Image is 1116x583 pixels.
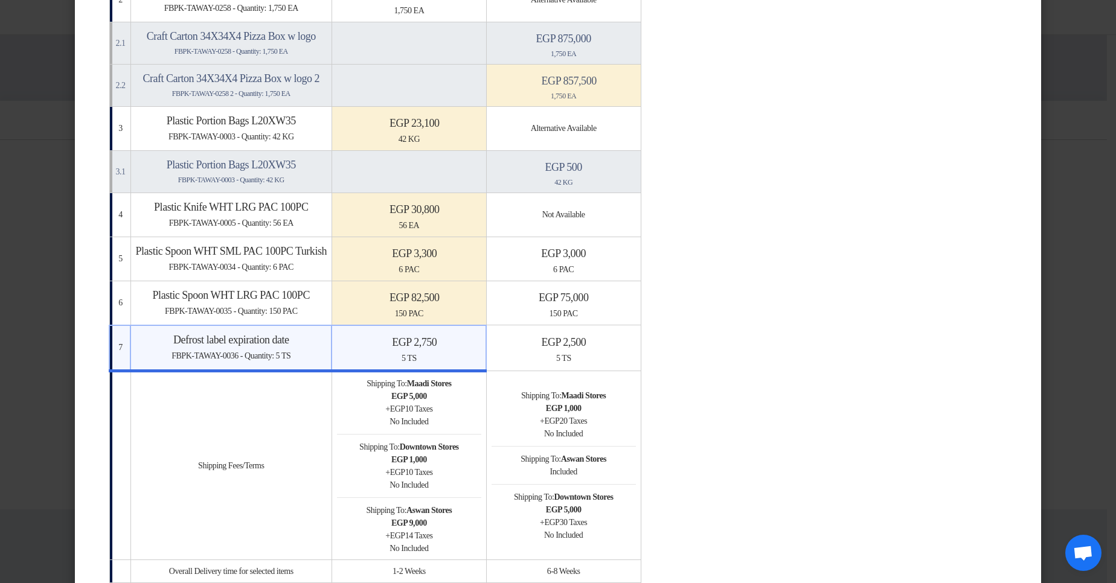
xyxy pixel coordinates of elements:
div: + 30 Taxes [492,516,636,529]
div: No Included [337,542,481,555]
a: Open chat [1065,535,1102,571]
h4: egp 875,000 [492,32,636,45]
td: Shipping Fees/Terms [130,371,332,559]
span: EA [414,6,425,15]
span: FBPK-TAWAY-0003 - Quantity: 42 KG [168,132,294,141]
h4: egp 75,000 [492,291,636,304]
span: FBPK-TAWAY-0258 - Quantity: 1,750 EA [164,4,298,13]
h4: Plastic Knife WHT LRG PAC 100PC [136,200,327,214]
span: 1,750 [394,6,411,15]
td: 3 [109,106,130,150]
span: EA [567,49,576,58]
h4: egp 3,300 [337,247,481,260]
span: 42 [554,178,561,186]
span: egp [390,531,405,540]
div: + 20 Taxes [492,415,636,427]
span: 1,750 [551,49,566,58]
span: FBPK-TAWAY-0005 - Quantity: 56 EA [169,218,293,228]
span: 5 [556,354,560,363]
div: No Included [337,479,481,491]
td: Shipping To: Shipping To: Shipping To: [332,371,486,559]
span: egp [544,416,559,425]
h4: egp 3,000 [492,247,636,260]
h4: Craft Carton 34X34X4 Pizza Box w logo [136,30,327,43]
td: 1-2 Weeks [332,559,486,582]
span: 150 [550,309,562,318]
span: FBPK-TAWAY-0036 - Quantity: 5 TS [172,351,290,360]
span: EA [409,221,420,230]
span: 6 [399,265,403,274]
div: Alternative Available [492,122,636,135]
h4: egp 857,500 [492,74,636,88]
div: Not Available [492,208,636,221]
h4: Plastic Spoon WHT SML PAC 100PC Turkish [136,244,327,258]
span: FBPK-TAWAY-0258 - Quantity: 1,750 EA [175,47,288,56]
td: Shipping To: Shipping To: Shipping To: [486,371,641,559]
span: 1,750 [551,92,566,100]
b: egp 1,000 [391,455,427,464]
span: 56 [399,221,406,230]
span: egp [390,404,405,413]
span: PAC [405,265,420,274]
td: 6 [109,281,130,325]
span: 150 [395,309,407,318]
h4: egp 30,800 [337,203,481,216]
span: egp [390,468,405,477]
span: KG [563,178,572,186]
span: PAC [559,265,574,274]
span: FBPK-TAWAY-0035 - Quantity: 150 PAC [165,307,298,316]
span: TS [562,354,571,363]
span: egp [544,518,559,527]
span: EA [567,92,576,100]
td: 2.2 [109,64,130,106]
b: Maadi Stores [407,379,452,388]
b: Downtown Stores [554,492,613,502]
b: egp 5,000 [391,392,427,401]
b: Aswan Stores [406,506,452,515]
h4: Craft Carton 34X34X4 Pizza Box w logo 2 [136,72,327,85]
div: Included [492,465,636,478]
span: PAC [408,309,423,318]
b: Maadi Stores [562,391,606,400]
b: Aswan Stores [561,454,606,464]
td: 4 [109,193,130,237]
span: FBPK-TAWAY-0034 - Quantity: 6 PAC [169,263,293,272]
td: 3.1 [109,150,130,193]
span: 42 [399,135,406,144]
h4: egp 2,750 [337,336,481,349]
span: 5 [402,354,406,363]
td: 5 [109,237,130,281]
b: egp 5,000 [546,505,582,514]
b: egp 9,000 [391,518,427,527]
b: egp 1,000 [546,404,582,413]
b: Downtown Stores [400,442,459,451]
h4: egp 2,500 [492,336,635,349]
h4: Plastic Portion Bags L20XW35 [136,158,327,171]
td: 6-8 Weeks [486,559,641,582]
span: KG [408,135,420,144]
h4: egp 23,100 [337,116,481,130]
span: 6 [553,265,557,274]
div: + 10 Taxes [337,403,481,415]
h4: Plastic Portion Bags L20XW35 [136,114,327,127]
h4: egp 500 [492,161,636,174]
span: FBPK-TAWAY-0258 2 - Quantity: 1,750 EA [172,89,290,98]
td: Overall Delivery time for selected items [130,559,332,582]
div: No Included [492,529,636,541]
div: + 14 Taxes [337,529,481,542]
h4: Defrost label expiration date [136,333,326,346]
h4: Plastic Spoon WHT LRG PAC 100PC [136,288,327,302]
span: PAC [563,309,578,318]
h4: egp 82,500 [337,291,481,304]
span: TS [407,354,416,363]
div: No Included [337,415,481,428]
div: No Included [492,427,636,440]
span: FBPK-TAWAY-0003 - Quantity: 42 KG [178,176,284,184]
td: 2.1 [109,22,130,64]
td: 7 [109,325,130,371]
div: + 10 Taxes [337,466,481,479]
